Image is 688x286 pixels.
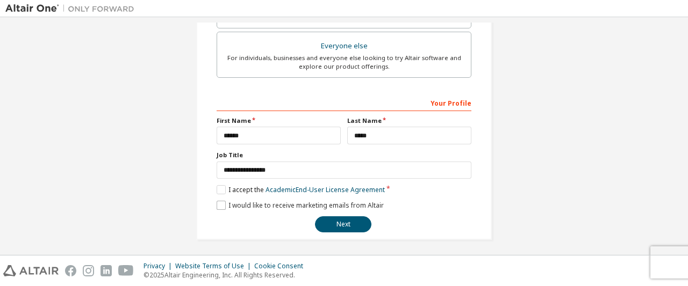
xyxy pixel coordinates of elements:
[217,151,471,159] label: Job Title
[65,265,76,276] img: facebook.svg
[254,262,310,270] div: Cookie Consent
[217,201,384,210] label: I would like to receive marketing emails from Altair
[217,94,471,111] div: Your Profile
[315,216,371,232] button: Next
[3,265,59,276] img: altair_logo.svg
[217,116,341,125] label: First Name
[266,185,385,194] a: Academic End-User License Agreement
[224,54,464,71] div: For individuals, businesses and everyone else looking to try Altair software and explore our prod...
[118,265,134,276] img: youtube.svg
[83,265,94,276] img: instagram.svg
[217,185,385,194] label: I accept the
[175,262,254,270] div: Website Terms of Use
[5,3,140,14] img: Altair One
[144,270,310,280] p: © 2025 Altair Engineering, Inc. All Rights Reserved.
[101,265,112,276] img: linkedin.svg
[144,262,175,270] div: Privacy
[224,39,464,54] div: Everyone else
[347,116,471,125] label: Last Name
